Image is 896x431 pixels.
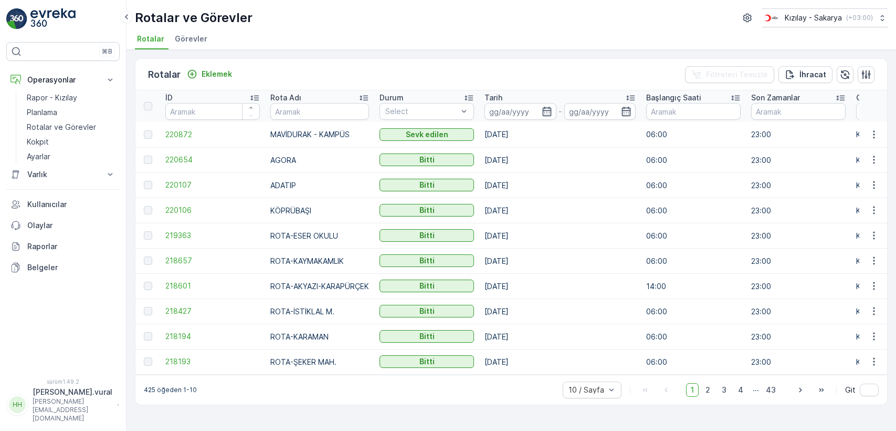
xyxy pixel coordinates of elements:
[564,103,636,120] input: gg/aa/yyyy
[380,330,474,343] button: Bitti
[419,332,435,341] font: Bitti
[270,181,296,190] font: ADATIP
[785,13,842,22] font: Kızılay - Sakarya
[484,357,509,366] font: [DATE]
[144,307,152,315] div: Seçili Satırı Değiştir
[165,130,192,139] font: 220872
[165,231,191,240] font: 219363
[6,194,120,215] a: Kullanıcılar
[30,8,76,29] img: logo_light-DOdMpM7g.png
[27,122,96,131] font: Rotalar ve Görevler
[380,93,404,102] font: Durum
[270,357,336,366] font: ROTA-ŞEKER MAH.
[706,70,768,79] font: Filtreleri Temizle
[646,282,666,291] font: 14:00
[380,204,474,217] button: Bitti
[165,281,191,290] font: 218601
[47,378,62,385] font: sürüm
[165,356,260,367] a: 218193
[165,256,192,265] font: 218657
[751,231,771,240] font: 23:00
[751,103,846,120] input: Aramak
[144,386,197,394] font: 425 öğeden 1-10
[33,387,112,396] font: [PERSON_NAME].vural
[385,106,458,117] p: Select
[558,106,562,117] font: -
[380,305,474,317] button: Bitti
[165,306,192,315] font: 218427
[646,307,667,316] font: 06:00
[6,387,120,423] button: HH[PERSON_NAME].vural[PERSON_NAME][EMAIL_ADDRESS][DOMAIN_NAME]
[165,155,193,164] font: 220654
[165,306,260,316] a: 218427
[380,355,474,368] button: Bitti
[165,180,260,190] a: 220107
[6,8,27,29] img: logo
[27,263,58,272] font: Belgeler
[484,307,509,316] font: [DATE]
[165,180,192,189] font: 220107
[165,357,191,366] font: 218193
[144,282,152,290] div: Seçili Satırı Değiştir
[165,281,260,291] a: 218601
[165,93,173,102] font: İD
[799,70,826,79] font: İhracat
[148,69,181,80] font: Rotalar
[871,14,873,22] font: )
[23,90,120,105] a: Rapor - Kızılay
[144,256,152,265] div: Seçili Satırı Değiştir
[144,357,152,366] div: Seçili Satırı Değiştir
[144,332,152,341] div: Seçili Satırı Değiştir
[270,332,329,341] font: ROTA-KARAMAN
[419,180,435,189] font: Bitti
[102,47,112,55] font: ⌘B
[646,256,667,265] font: 06:00
[6,236,120,257] a: Raporlar
[751,93,800,102] font: Son Zamanlar
[27,242,57,251] font: Raporlar
[270,256,344,265] font: ROTA-KAYMAKAMLIK
[484,332,509,341] font: [DATE]
[270,93,301,102] font: Rota Adı
[646,93,701,102] font: Başlangıç ​​Saati
[135,10,252,25] font: Rotalar ve Görevler
[484,103,556,120] input: gg/aa/yyyy
[23,135,120,149] a: Kokpit
[845,385,856,394] font: Git
[419,357,435,366] font: Bitti
[856,93,895,102] font: Operasyon
[23,149,120,164] a: Ayarlar
[751,156,771,165] font: 23:00
[27,200,67,209] font: Kullanıcılar
[23,120,120,135] a: Rotalar ve Görevler
[646,130,667,139] font: 06:00
[380,280,474,292] button: Bitti
[484,206,509,215] font: [DATE]
[175,34,207,43] font: Görevler
[484,282,509,291] font: [DATE]
[23,105,120,120] a: Planlama
[646,332,667,341] font: 06:00
[165,230,260,241] a: 219363
[165,255,260,266] a: 218657
[27,137,49,146] font: Kokpit
[484,93,502,102] font: Tarih
[751,357,771,366] font: 23:00
[27,152,50,161] font: Ayarlar
[144,231,152,240] div: Seçili Satırı Değiştir
[646,156,667,165] font: 06:00
[484,181,509,190] font: [DATE]
[646,231,667,240] font: 06:00
[762,8,888,27] button: Kızılay - Sakarya(+03:00)
[270,307,334,316] font: ROTA-İSTİKLAL M.
[751,206,771,215] font: 23:00
[406,130,448,139] font: Sevk edilen
[751,256,771,265] font: 23:00
[27,93,77,102] font: Rapor - Kızılay
[419,256,435,265] font: Bitti
[165,155,260,165] a: 220654
[762,12,781,24] img: k%C4%B1z%C4%B1lay_DTAvauz.png
[753,384,759,393] font: ...
[6,215,120,236] a: Olaylar
[419,206,435,214] font: Bitti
